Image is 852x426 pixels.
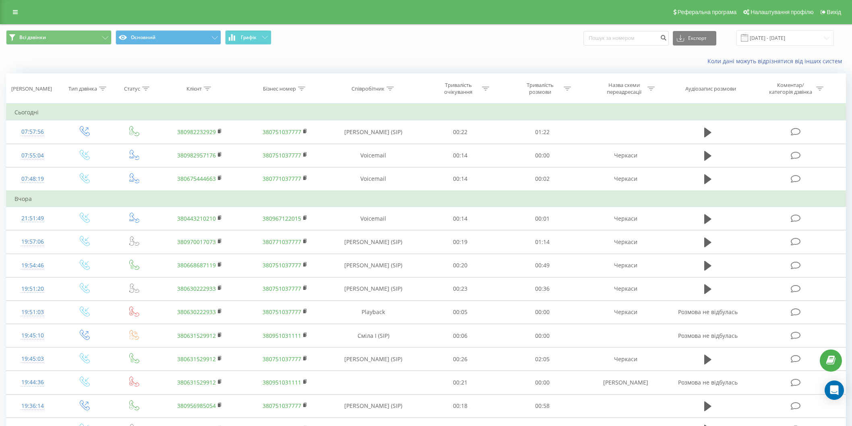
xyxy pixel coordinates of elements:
[327,230,419,254] td: [PERSON_NAME] (SIP)
[501,230,583,254] td: 01:14
[177,402,216,409] a: 380956985054
[14,148,51,163] div: 07:55:04
[263,151,301,159] a: 380751037777
[583,347,669,371] td: Черкаси
[583,31,669,45] input: Пошук за номером
[11,85,52,92] div: [PERSON_NAME]
[419,230,501,254] td: 00:19
[263,128,301,136] a: 380751037777
[583,207,669,230] td: Черкаси
[19,34,46,41] span: Всі дзвінки
[827,9,841,15] span: Вихід
[263,332,301,339] a: 380951031111
[177,238,216,246] a: 380970017073
[419,207,501,230] td: 00:14
[14,281,51,297] div: 19:51:20
[501,394,583,418] td: 00:58
[437,82,480,95] div: Тривалість очікування
[419,277,501,300] td: 00:23
[583,230,669,254] td: Черкаси
[419,167,501,191] td: 00:14
[419,254,501,277] td: 00:20
[14,171,51,187] div: 07:48:19
[685,85,736,92] div: Аудіозапис розмови
[501,254,583,277] td: 00:49
[263,175,301,182] a: 380771037777
[14,304,51,320] div: 19:51:03
[825,381,844,400] div: Open Intercom Messenger
[6,30,112,45] button: Всі дзвінки
[419,300,501,324] td: 00:05
[327,120,419,144] td: [PERSON_NAME] (SIP)
[263,85,296,92] div: Бізнес номер
[501,207,583,230] td: 00:01
[327,207,419,230] td: Voicemail
[186,85,202,92] div: Клієнт
[678,378,738,386] span: Розмова не відбулась
[177,285,216,292] a: 380630222933
[673,31,716,45] button: Експорт
[177,175,216,182] a: 380675444663
[352,85,385,92] div: Співробітник
[6,104,846,120] td: Сьогодні
[678,332,738,339] span: Розмова не відбулась
[327,167,419,191] td: Voicemail
[327,300,419,324] td: Playback
[263,215,301,222] a: 380967122015
[14,258,51,273] div: 19:54:46
[501,347,583,371] td: 02:05
[419,347,501,371] td: 00:26
[327,347,419,371] td: [PERSON_NAME] (SIP)
[14,124,51,140] div: 07:57:56
[327,254,419,277] td: [PERSON_NAME] (SIP)
[583,144,669,167] td: Черкаси
[419,120,501,144] td: 00:22
[519,82,562,95] div: Тривалість розмови
[327,324,419,347] td: Сміла І (SIP)
[501,324,583,347] td: 00:00
[263,355,301,363] a: 380751037777
[501,300,583,324] td: 00:00
[678,9,737,15] span: Реферальна програма
[68,85,97,92] div: Тип дзвінка
[583,167,669,191] td: Черкаси
[767,82,814,95] div: Коментар/категорія дзвінка
[583,300,669,324] td: Черкаси
[263,238,301,246] a: 380771037777
[263,308,301,316] a: 380751037777
[263,285,301,292] a: 380751037777
[678,308,738,316] span: Розмова не відбулась
[583,371,669,394] td: [PERSON_NAME]
[501,144,583,167] td: 00:00
[263,402,301,409] a: 380751037777
[419,144,501,167] td: 00:14
[263,261,301,269] a: 380751037777
[14,398,51,414] div: 19:36:14
[419,394,501,418] td: 00:18
[177,128,216,136] a: 380982232929
[602,82,645,95] div: Назва схеми переадресації
[14,374,51,390] div: 19:44:36
[707,57,846,65] a: Коли дані можуть відрізнятися вiд інших систем
[177,151,216,159] a: 380982957176
[501,277,583,300] td: 00:36
[751,9,813,15] span: Налаштування профілю
[6,191,846,207] td: Вчора
[14,211,51,226] div: 21:51:49
[583,277,669,300] td: Черкаси
[177,355,216,363] a: 380631529912
[177,215,216,222] a: 380443210210
[327,277,419,300] td: [PERSON_NAME] (SIP)
[501,167,583,191] td: 00:02
[327,144,419,167] td: Voicemail
[116,30,221,45] button: Основний
[501,120,583,144] td: 01:22
[501,371,583,394] td: 00:00
[225,30,271,45] button: Графік
[14,328,51,343] div: 19:45:10
[177,332,216,339] a: 380631529912
[124,85,140,92] div: Статус
[419,324,501,347] td: 00:06
[177,378,216,386] a: 380631529912
[14,351,51,367] div: 19:45:03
